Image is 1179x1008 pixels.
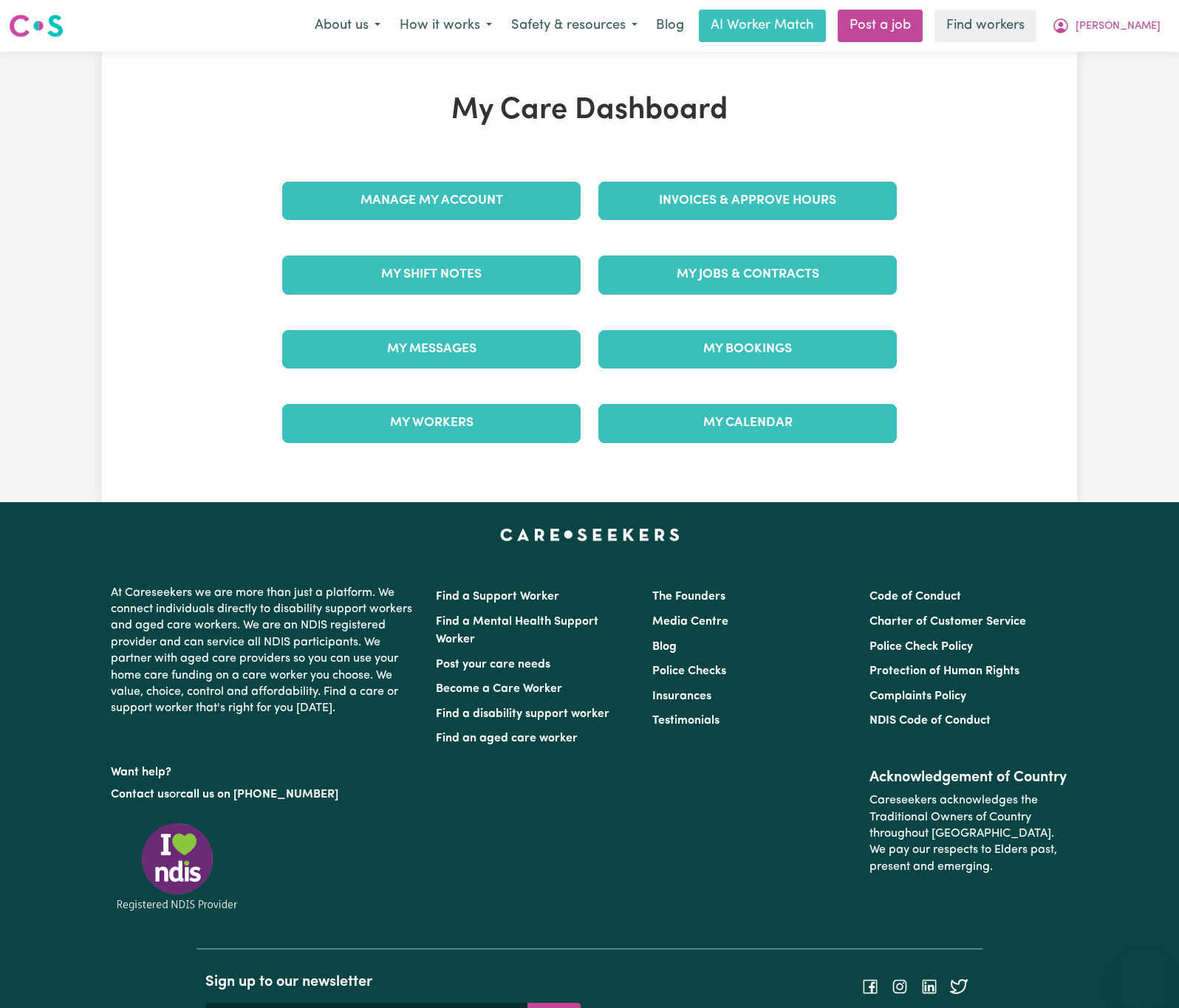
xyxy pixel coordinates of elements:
[652,616,728,628] a: Media Centre
[869,665,1019,677] a: Protection of Human Rights
[111,781,418,809] p: or
[869,715,991,727] a: NDIS Code of Conduct
[838,10,923,42] a: Post a job
[598,404,897,442] a: My Calendar
[934,10,1036,42] a: Find workers
[111,820,244,913] img: Registered NDIS provider
[869,616,1026,628] a: Charter of Customer Service
[282,404,581,442] a: My Workers
[869,641,973,653] a: Police Check Policy
[647,10,693,42] a: Blog
[500,529,680,541] a: Careseekers home page
[869,591,961,603] a: Code of Conduct
[436,616,598,645] a: Find a Mental Health Support Worker
[598,182,897,220] a: Invoices & Approve Hours
[652,715,720,727] a: Testimonials
[652,690,711,702] a: Insurances
[861,980,879,992] a: Follow Careseekers on Facebook
[652,665,726,677] a: Police Checks
[111,789,169,800] a: Contact us
[282,182,581,220] a: Manage My Account
[436,591,559,603] a: Find a Support Worker
[869,690,966,702] a: Complaints Policy
[205,973,581,991] h2: Sign up to our newsletter
[111,758,418,781] p: Want help?
[502,10,647,41] button: Safety & resources
[869,786,1068,881] p: Careseekers acknowledges the Traditional Owners of Country throughout [GEOGRAPHIC_DATA]. We pay o...
[891,980,909,992] a: Follow Careseekers on Instagram
[1042,10,1170,41] button: My Account
[699,10,826,42] a: AI Worker Match
[390,10,502,41] button: How it works
[282,256,581,294] a: My Shift Notes
[9,9,64,43] a: Careseekers logo
[950,980,968,992] a: Follow Careseekers on Twitter
[9,13,64,39] img: Careseekers logo
[652,641,677,653] a: Blog
[273,93,906,128] h1: My Care Dashboard
[180,789,338,800] a: call us on [PHONE_NUMBER]
[1076,18,1161,35] span: [PERSON_NAME]
[305,10,390,41] button: About us
[436,659,550,671] a: Post your care needs
[111,579,418,723] p: At Careseekers we are more than just a platform. We connect individuals directly to disability su...
[282,330,581,368] a: My Messages
[869,769,1068,786] h2: Acknowledgement of Country
[598,330,897,368] a: My Bookings
[920,980,938,992] a: Follow Careseekers on LinkedIn
[598,256,897,294] a: My Jobs & Contracts
[652,591,725,603] a: The Founders
[436,733,578,744] a: Find an aged care worker
[436,708,609,720] a: Find a disability support worker
[1120,949,1167,996] iframe: Button to launch messaging window
[436,683,562,695] a: Become a Care Worker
